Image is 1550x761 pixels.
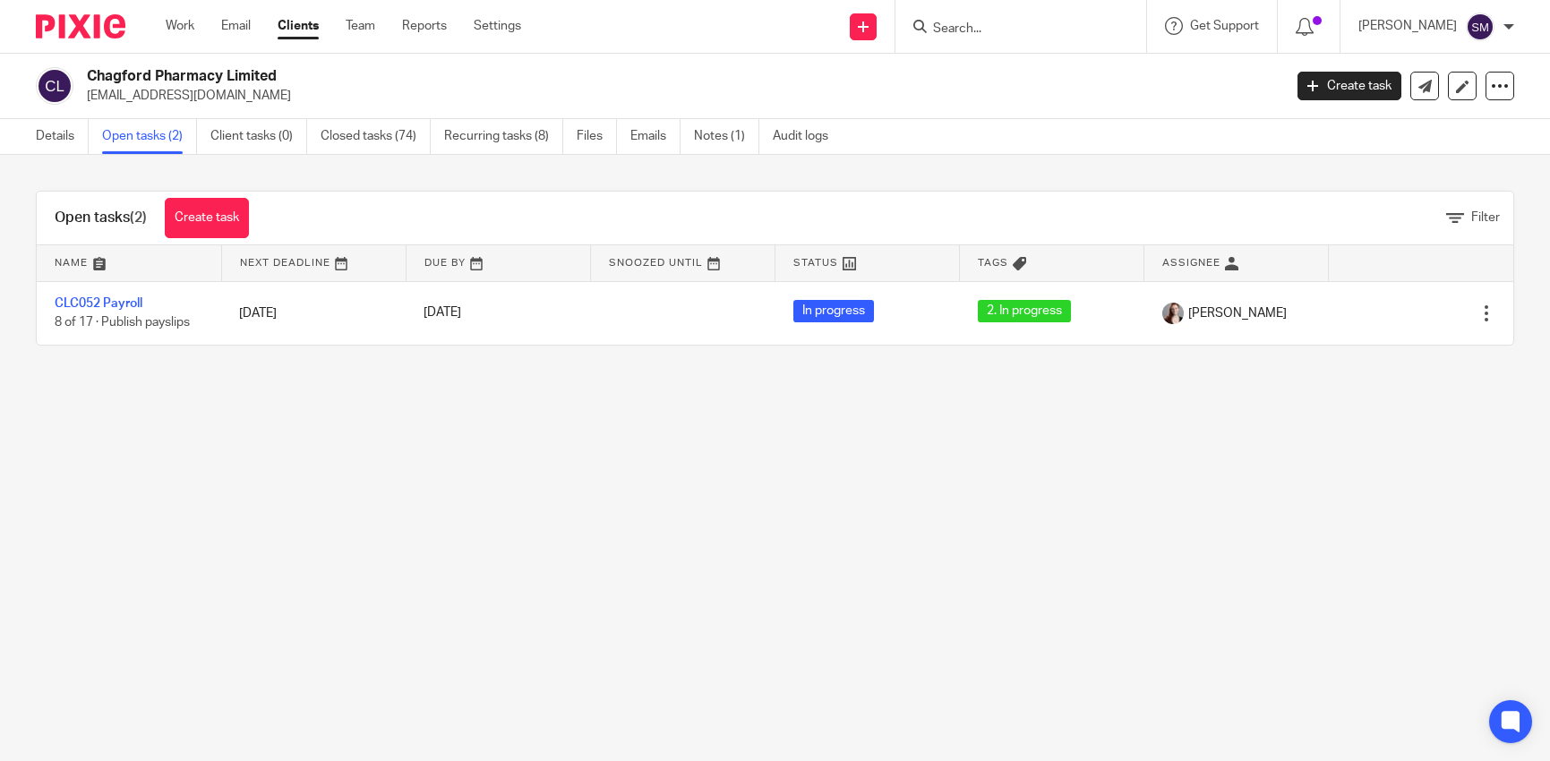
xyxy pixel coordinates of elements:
a: Settings [474,17,521,35]
img: High%20Res%20Andrew%20Price%20Accountants%20_Poppy%20Jakes%20Photography-3%20-%20Copy.jpg [1162,303,1184,324]
span: 2. In progress [978,300,1071,322]
img: svg%3E [1466,13,1494,41]
a: Create task [1297,72,1401,100]
a: Details [36,119,89,154]
a: Email [221,17,251,35]
a: Closed tasks (74) [321,119,431,154]
p: [EMAIL_ADDRESS][DOMAIN_NAME] [87,87,1271,105]
span: Snoozed Until [609,258,703,268]
a: Open tasks (2) [102,119,197,154]
a: Notes (1) [694,119,759,154]
a: CLC052 Payroll [55,297,142,310]
a: Audit logs [773,119,842,154]
h2: Chagford Pharmacy Limited [87,67,1034,86]
img: Pixie [36,14,125,38]
a: Reports [402,17,447,35]
span: (2) [130,210,147,225]
p: [PERSON_NAME] [1358,17,1457,35]
span: 8 of 17 · Publish payslips [55,316,190,329]
a: Clients [278,17,319,35]
h1: Open tasks [55,209,147,227]
img: svg%3E [36,67,73,105]
a: Work [166,17,194,35]
a: Files [577,119,617,154]
td: [DATE] [221,281,406,345]
span: [DATE] [424,307,461,320]
a: Create task [165,198,249,238]
span: Status [793,258,838,268]
input: Search [931,21,1092,38]
a: Client tasks (0) [210,119,307,154]
span: In progress [793,300,874,322]
a: Recurring tasks (8) [444,119,563,154]
span: Tags [978,258,1008,268]
span: Get Support [1190,20,1259,32]
span: [PERSON_NAME] [1188,304,1287,322]
span: Filter [1471,211,1500,224]
a: Emails [630,119,681,154]
a: Team [346,17,375,35]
